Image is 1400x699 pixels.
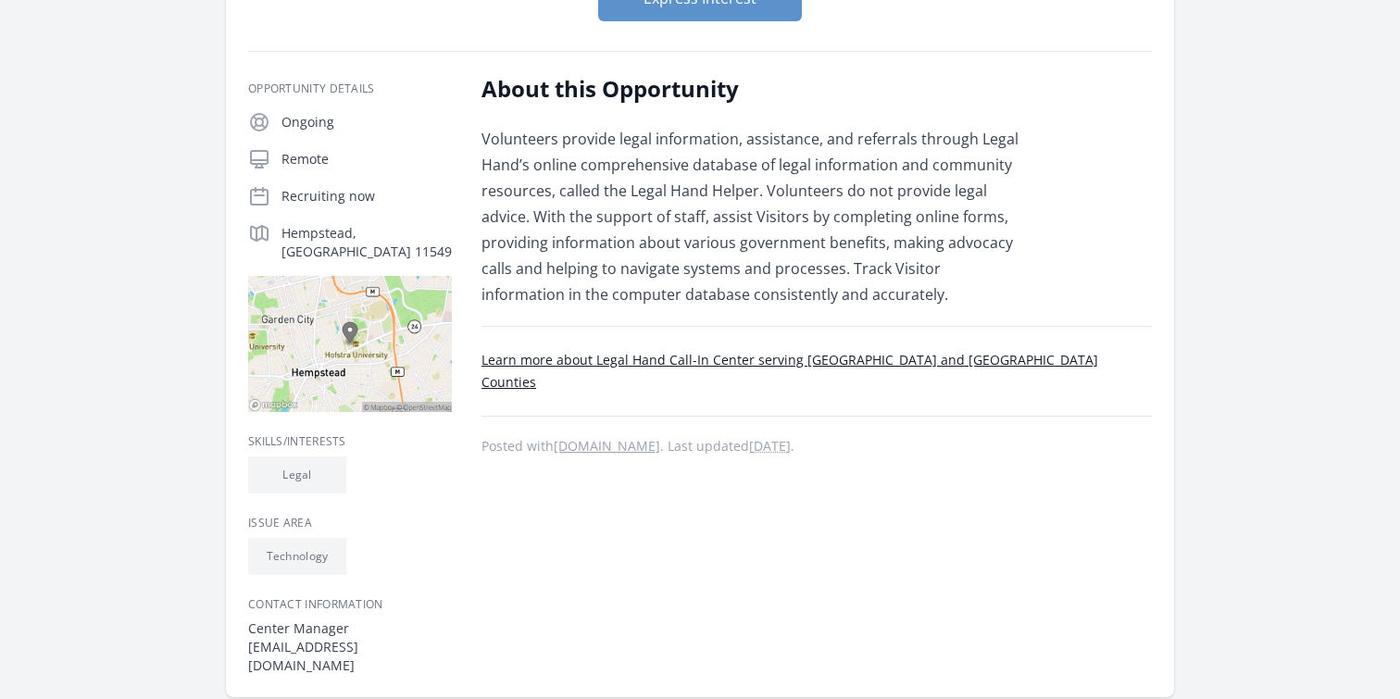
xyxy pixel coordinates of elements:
abbr: Fri, Aug 8, 2025 10:49 PM [749,437,791,455]
img: Map [248,276,452,412]
p: Volunteers provide legal information, assistance, and referrals through Legal Hand’s online compr... [481,126,1023,307]
li: Technology [248,538,346,575]
p: Ongoing [281,113,452,131]
h3: Opportunity Details [248,81,452,96]
dd: [EMAIL_ADDRESS][DOMAIN_NAME] [248,638,452,675]
a: Learn more about Legal Hand Call-In Center serving [GEOGRAPHIC_DATA] and [GEOGRAPHIC_DATA] Counties [481,351,1098,391]
p: Posted with . Last updated . [481,439,1152,454]
p: Hempstead, [GEOGRAPHIC_DATA] 11549 [281,224,452,261]
p: Remote [281,150,452,169]
h2: About this Opportunity [481,74,1023,104]
h3: Issue area [248,516,452,530]
li: Legal [248,456,346,493]
h3: Skills/Interests [248,434,452,449]
p: Recruiting now [281,187,452,206]
a: [DOMAIN_NAME] [554,437,660,455]
h3: Contact Information [248,597,452,612]
dt: Center Manager [248,619,452,638]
